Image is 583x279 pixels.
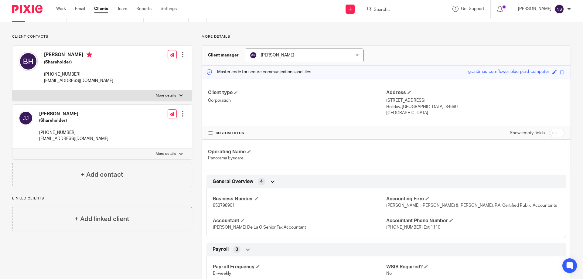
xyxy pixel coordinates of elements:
p: [GEOGRAPHIC_DATA] [386,110,564,116]
img: svg%3E [250,52,257,59]
a: Work [56,6,66,12]
span: [PHONE_NUMBER] Ext 1110 [386,225,440,230]
p: Holiday, [GEOGRAPHIC_DATA], 34690 [386,104,564,110]
h4: [PERSON_NAME] [44,52,113,59]
p: Client contacts [12,34,192,39]
h4: + Add linked client [75,214,129,224]
p: Corporation [208,97,386,104]
a: Team [117,6,127,12]
h4: Business Number [213,196,386,202]
h5: (Shareholder) [44,59,113,65]
span: [PERSON_NAME] [261,53,294,57]
h4: + Add contact [81,170,123,179]
a: Reports [136,6,152,12]
div: grandmas-cornflower-blue-plaid-computer [468,69,549,76]
h4: Accountant Phone Number [386,218,560,224]
span: [PERSON_NAME], [PERSON_NAME] & [PERSON_NAME], P.A. Certified Public Accountants [386,203,557,208]
h5: (Shareholder) [39,117,108,124]
p: [STREET_ADDRESS] [386,97,564,104]
input: Search [373,7,428,13]
h4: Address [386,90,564,96]
span: 4 [260,179,263,185]
p: [EMAIL_ADDRESS][DOMAIN_NAME] [39,136,108,142]
p: [PHONE_NUMBER] [44,71,113,77]
span: [PERSON_NAME] De La O Senior Tax Accountant [213,225,306,230]
h4: Accounting Firm [386,196,560,202]
span: 3 [236,247,238,253]
h4: [PERSON_NAME] [39,111,108,117]
p: More details [156,93,176,98]
h4: CUSTOM FIELDS [208,131,386,136]
span: Panorama Eyecare [208,156,244,160]
h3: Client manager [208,52,239,58]
span: 852798901 [213,203,235,208]
p: Master code for secure communications and files [206,69,311,75]
img: svg%3E [19,111,33,125]
p: [PERSON_NAME] [518,6,551,12]
span: Get Support [461,7,484,11]
span: Bi-weekly [213,271,231,276]
p: More details [156,151,176,156]
p: [EMAIL_ADDRESS][DOMAIN_NAME] [44,78,113,84]
h4: WSIB Required? [386,264,560,270]
h4: Accountant [213,218,386,224]
a: Clients [94,6,108,12]
h4: Client type [208,90,386,96]
img: svg%3E [19,52,38,71]
p: Linked clients [12,196,192,201]
img: svg%3E [554,4,564,14]
span: No [386,271,392,276]
h4: Payroll Frequency [213,264,386,270]
h4: Operating Name [208,149,386,155]
label: Show empty fields [510,130,545,136]
span: Payroll [213,246,229,253]
p: [PHONE_NUMBER] [39,130,108,136]
a: Settings [161,6,177,12]
span: General Overview [213,179,253,185]
p: More details [202,34,571,39]
i: Primary [86,52,92,58]
a: Email [75,6,85,12]
img: Pixie [12,5,43,13]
